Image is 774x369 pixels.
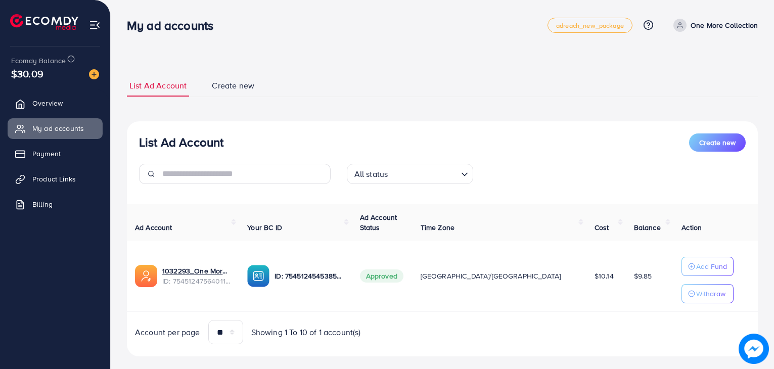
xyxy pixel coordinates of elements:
[352,167,390,181] span: All status
[699,137,736,148] span: Create new
[32,98,63,108] span: Overview
[162,266,231,276] a: 1032293_One More Collection_1756736302065
[595,222,609,233] span: Cost
[391,165,457,181] input: Search for option
[691,19,758,31] p: One More Collection
[634,222,661,233] span: Balance
[634,271,652,281] span: $9.85
[689,133,746,152] button: Create new
[89,19,101,31] img: menu
[8,144,103,164] a: Payment
[8,169,103,189] a: Product Links
[681,222,702,233] span: Action
[10,14,78,30] img: logo
[32,174,76,184] span: Product Links
[360,212,397,233] span: Ad Account Status
[8,118,103,139] a: My ad accounts
[89,69,99,79] img: image
[421,222,454,233] span: Time Zone
[275,270,343,282] p: ID: 7545124545385332753
[669,19,758,32] a: One More Collection
[135,265,157,287] img: ic-ads-acc.e4c84228.svg
[32,199,53,209] span: Billing
[696,288,725,300] p: Withdraw
[681,257,734,276] button: Add Fund
[360,269,403,283] span: Approved
[556,22,624,29] span: adreach_new_package
[548,18,632,33] a: adreach_new_package
[162,266,231,287] div: <span class='underline'>1032293_One More Collection_1756736302065</span></br>7545124756401160209
[8,194,103,214] a: Billing
[162,276,231,286] span: ID: 7545124756401160209
[32,149,61,159] span: Payment
[421,271,561,281] span: [GEOGRAPHIC_DATA]/[GEOGRAPHIC_DATA]
[595,271,614,281] span: $10.14
[212,80,254,91] span: Create new
[129,80,187,91] span: List Ad Account
[127,18,221,33] h3: My ad accounts
[739,334,769,364] img: image
[135,327,200,338] span: Account per page
[32,123,84,133] span: My ad accounts
[251,327,361,338] span: Showing 1 To 10 of 1 account(s)
[8,93,103,113] a: Overview
[681,284,734,303] button: Withdraw
[347,164,473,184] div: Search for option
[11,56,66,66] span: Ecomdy Balance
[247,265,269,287] img: ic-ba-acc.ded83a64.svg
[11,66,43,81] span: $30.09
[135,222,172,233] span: Ad Account
[139,135,223,150] h3: List Ad Account
[247,222,282,233] span: Your BC ID
[696,260,727,272] p: Add Fund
